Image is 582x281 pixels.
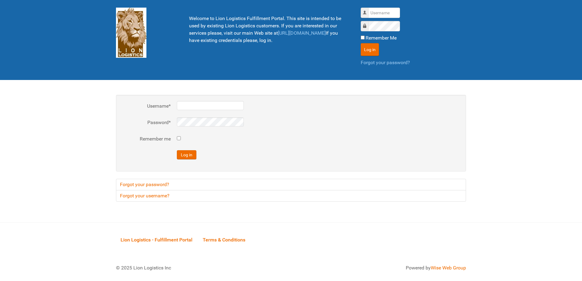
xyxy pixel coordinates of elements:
[121,237,192,243] span: Lion Logistics - Fulfillment Portal
[122,102,171,110] label: Username
[278,30,326,36] a: [URL][DOMAIN_NAME]
[361,43,379,56] button: Log in
[177,150,196,159] button: Log in
[198,230,250,249] a: Terms & Conditions
[122,119,171,126] label: Password
[299,264,466,272] div: Powered by
[116,190,466,202] a: Forgot your username?
[361,60,410,65] a: Forgot your password?
[368,8,400,18] input: Username
[431,265,466,271] a: Wise Web Group
[366,34,397,42] label: Remember Me
[189,15,345,44] p: Welcome to Lion Logistics Fulfillment Portal. This site is intended to be used by existing Lion L...
[122,135,171,143] label: Remember me
[116,230,197,249] a: Lion Logistics - Fulfillment Portal
[111,260,288,276] div: © 2025 Lion Logistics Inc
[367,9,367,10] label: Username
[203,237,245,243] span: Terms & Conditions
[116,179,466,190] a: Forgot your password?
[116,8,146,58] img: Lion Logistics
[116,29,146,35] a: Lion Logistics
